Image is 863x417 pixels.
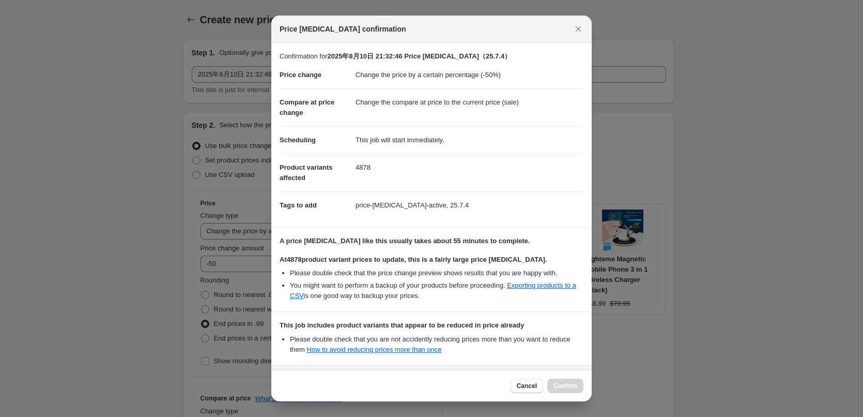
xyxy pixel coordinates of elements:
[280,237,530,245] b: A price [MEDICAL_DATA] like this usually takes about 55 minutes to complete.
[280,163,333,182] span: Product variants affected
[517,382,537,390] span: Cancel
[571,22,585,36] button: Close
[290,280,583,301] li: You might want to perform a backup of your products before proceeding. is one good way to backup ...
[280,98,334,116] span: Compare at price change
[280,24,406,34] span: Price [MEDICAL_DATA] confirmation
[307,346,442,353] a: How to avoid reducing prices more than once
[356,62,583,88] dd: Change the price by a certain percentage (-50%)
[327,52,511,60] b: 2025年8月10日 21:32:46 Price [MEDICAL_DATA]（25.7.4）
[280,71,321,79] span: Price change
[511,379,543,393] button: Cancel
[280,51,583,62] p: Confirmation for
[356,154,583,181] dd: 4878
[290,281,576,300] a: Exporting products to a CSV
[356,191,583,219] dd: price-[MEDICAL_DATA]-active, 25.7.4
[280,321,524,329] b: This job includes product variants that appear to be reduced in price already
[290,334,583,355] li: Please double check that you are not accidently reducing prices more than you want to reduce them
[290,268,583,278] li: Please double check that the price change preview shows results that you are happy with.
[356,88,583,116] dd: Change the compare at price to the current price (sale)
[356,126,583,154] dd: This job will start immediately.
[280,136,316,144] span: Scheduling
[280,201,317,209] span: Tags to add
[280,256,547,263] b: At 4878 product variant prices to update, this is a fairly large price [MEDICAL_DATA].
